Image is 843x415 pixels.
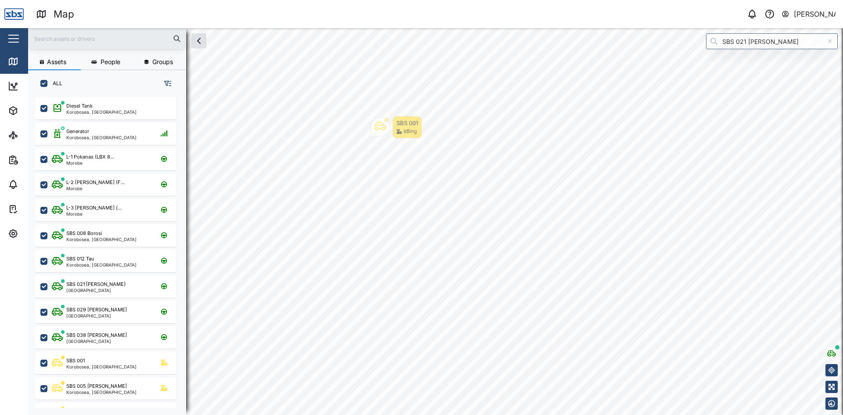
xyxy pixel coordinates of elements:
div: Map marker [371,116,422,138]
div: Korobosea, [GEOGRAPHIC_DATA] [66,135,137,140]
div: [GEOGRAPHIC_DATA] [66,339,127,343]
div: Morobe [66,186,125,191]
div: Korobosea, [GEOGRAPHIC_DATA] [66,110,137,114]
div: Sites [23,130,44,140]
canvas: Map [28,28,843,415]
div: SBS 008 Borosi [66,230,102,237]
div: Korobosea, [GEOGRAPHIC_DATA] [66,263,137,267]
div: Morobe [66,161,114,165]
span: People [101,59,120,65]
div: Morobe [66,212,122,216]
div: Alarms [23,180,50,189]
div: L-1 Pokanas (LBX 8... [66,153,114,161]
div: SBS 038 [PERSON_NAME] [66,332,127,339]
div: L-2 [PERSON_NAME] (F... [66,179,125,186]
input: Search by People, Asset, Geozone or Place [706,33,838,49]
div: [GEOGRAPHIC_DATA] [66,288,126,292]
div: Diesel Tank [66,102,93,110]
div: Dashboard [23,81,62,91]
label: ALL [47,80,62,87]
img: Main Logo [4,4,24,24]
div: Idling [403,127,417,136]
div: SBS 005 [PERSON_NAME] [66,383,127,390]
div: SBS 021 [PERSON_NAME] [66,281,126,288]
div: Map [54,7,74,22]
div: Korobosea, [GEOGRAPHIC_DATA] [66,364,137,369]
div: Tasks [23,204,47,214]
div: [GEOGRAPHIC_DATA] [66,314,127,318]
div: SBS 001 [396,119,418,127]
div: SBS 001 [66,357,85,364]
div: [PERSON_NAME] [794,9,836,20]
span: Assets [47,59,66,65]
div: SBS 012 Tau [66,255,94,263]
input: Search assets or drivers [33,32,181,45]
button: [PERSON_NAME] [781,8,836,20]
div: Generator [66,128,89,135]
div: Korobosea, [GEOGRAPHIC_DATA] [66,390,137,394]
div: Korobosea, [GEOGRAPHIC_DATA] [66,237,137,242]
div: Settings [23,229,54,238]
span: Groups [152,59,173,65]
div: Assets [23,106,50,115]
div: L-3 [PERSON_NAME] (... [66,204,122,212]
div: grid [35,94,186,408]
div: SBS 029 [PERSON_NAME] [66,306,127,314]
div: Reports [23,155,53,165]
div: Map [23,57,43,66]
